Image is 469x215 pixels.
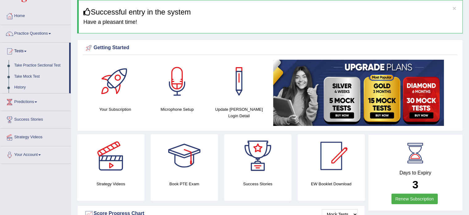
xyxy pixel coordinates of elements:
[273,60,444,126] img: small5.jpg
[0,111,71,127] a: Success Stories
[0,93,71,109] a: Predictions
[0,43,69,58] a: Tests
[87,106,143,113] h4: Your Subscription
[375,170,456,176] h4: Days to Expiry
[412,178,418,191] b: 3
[392,194,438,204] a: Renew Subscription
[0,25,71,41] a: Practice Questions
[151,181,218,187] h4: Book PTE Exam
[77,181,144,187] h4: Strategy Videos
[83,19,458,25] h4: Have a pleasant time!
[453,5,456,11] button: ×
[11,71,69,82] a: Take Mock Test
[211,106,267,119] h4: Update [PERSON_NAME] Login Detail
[11,82,69,93] a: History
[11,60,69,71] a: Take Practice Sectional Test
[0,146,71,162] a: Your Account
[84,43,456,53] div: Getting Started
[0,129,71,144] a: Strategy Videos
[0,7,71,23] a: Home
[149,106,205,113] h4: Microphone Setup
[298,181,365,187] h4: EW Booklet Download
[224,181,291,187] h4: Success Stories
[83,8,458,16] h3: Successful entry in the system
